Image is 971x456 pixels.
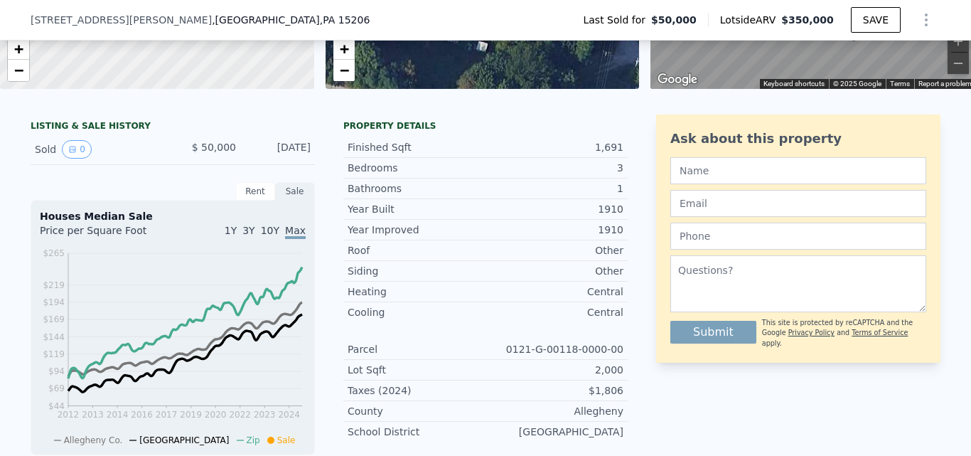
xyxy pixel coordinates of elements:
div: Houses Median Sale [40,209,306,223]
div: 2,000 [485,363,623,377]
input: Phone [670,223,926,250]
tspan: 2013 [82,410,104,420]
a: Zoom out [333,60,355,81]
div: Other [485,243,623,258]
tspan: 2017 [156,410,178,420]
span: − [339,61,348,79]
div: 1,691 [485,140,623,154]
tspan: $144 [43,332,65,342]
button: Zoom in [948,31,969,52]
tspan: $119 [43,349,65,359]
div: Bathrooms [348,181,485,196]
tspan: 2019 [180,410,202,420]
span: + [339,40,348,58]
input: Name [670,157,926,184]
div: 1910 [485,202,623,216]
div: Year Improved [348,223,485,237]
img: Google [654,70,701,89]
tspan: 2014 [107,410,129,420]
div: Siding [348,264,485,278]
span: Max [285,225,306,239]
div: Allegheny [485,404,623,418]
tspan: $94 [48,366,65,376]
span: Allegheny Co. [64,435,123,445]
div: Cooling [348,305,485,319]
div: Rent [235,182,275,201]
div: Sale [275,182,315,201]
button: Keyboard shortcuts [763,79,825,89]
button: SAVE [851,7,901,33]
span: $350,000 [781,14,834,26]
a: Terms (opens in new tab) [890,80,910,88]
span: [STREET_ADDRESS][PERSON_NAME] [31,13,212,27]
span: Lotside ARV [720,13,781,27]
div: Parcel [348,342,485,356]
span: Zip [247,435,260,445]
tspan: $265 [43,248,65,258]
a: Terms of Service [852,329,908,336]
a: Zoom out [8,60,29,81]
div: Property details [343,120,628,132]
div: Bedrooms [348,161,485,175]
div: Year Built [348,202,485,216]
div: 3 [485,161,623,175]
span: , PA 15206 [320,14,370,26]
span: + [14,40,23,58]
div: This site is protected by reCAPTCHA and the Google and apply. [762,318,926,349]
tspan: 2020 [205,410,227,420]
tspan: $44 [48,401,65,411]
input: Email [670,190,926,217]
div: 1910 [485,223,623,237]
span: 1Y [225,225,237,236]
span: $ 50,000 [192,142,236,153]
span: − [14,61,23,79]
div: Ask about this property [670,129,926,149]
div: Roof [348,243,485,258]
span: Last Sold for [583,13,651,27]
tspan: $69 [48,383,65,393]
span: Sale [277,435,296,445]
tspan: 2012 [58,410,80,420]
span: $50,000 [651,13,697,27]
div: 0121-G-00118-0000-00 [485,342,623,356]
div: Other [485,264,623,278]
tspan: $219 [43,280,65,290]
button: Zoom out [948,53,969,74]
tspan: 2024 [278,410,300,420]
div: County [348,404,485,418]
div: Finished Sqft [348,140,485,154]
div: Lot Sqft [348,363,485,377]
div: $1,806 [485,383,623,398]
div: [DATE] [247,140,311,159]
a: Open this area in Google Maps (opens a new window) [654,70,701,89]
span: [GEOGRAPHIC_DATA] [139,435,229,445]
div: LISTING & SALE HISTORY [31,120,315,134]
span: © 2025 Google [833,80,881,88]
a: Privacy Policy [788,329,835,336]
div: [GEOGRAPHIC_DATA] [485,425,623,439]
div: Taxes (2024) [348,383,485,398]
div: Central [485,305,623,319]
tspan: 2023 [254,410,276,420]
div: Sold [35,140,161,159]
div: Heating [348,285,485,299]
tspan: 2016 [131,410,153,420]
span: 3Y [242,225,254,236]
a: Zoom in [8,38,29,60]
span: , [GEOGRAPHIC_DATA] [212,13,370,27]
span: 10Y [261,225,279,236]
tspan: 2022 [229,410,251,420]
button: Submit [670,321,756,344]
tspan: $194 [43,297,65,307]
a: Zoom in [333,38,355,60]
button: Show Options [912,6,940,34]
div: Central [485,285,623,299]
tspan: $169 [43,314,65,324]
div: Price per Square Foot [40,223,173,246]
div: School District [348,425,485,439]
div: 1 [485,181,623,196]
button: View historical data [62,140,92,159]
